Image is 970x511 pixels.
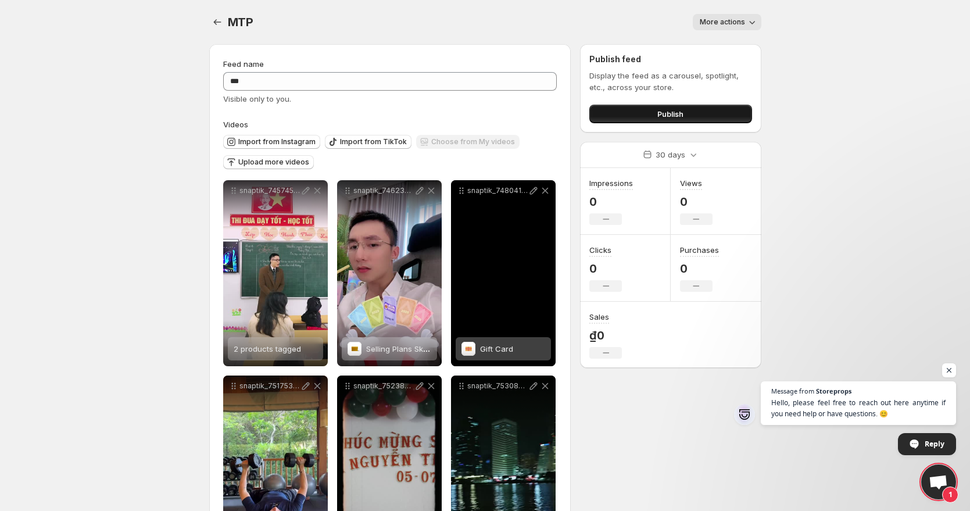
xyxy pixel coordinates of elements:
[771,388,814,394] span: Message from
[353,186,414,195] p: snaptik_7462335808717032712_v2
[340,137,407,146] span: Import from TikTok
[816,388,851,394] span: Storeprops
[680,244,719,256] h3: Purchases
[589,53,751,65] h2: Publish feed
[467,381,528,391] p: snaptik_7530879359016553746_v2
[680,262,719,276] p: 0
[223,135,320,149] button: Import from Instagram
[693,14,761,30] button: More actions
[480,344,513,353] span: Gift Card
[223,180,328,366] div: snaptik_7457451105027394823_v22 products tagged
[223,59,264,69] span: Feed name
[234,344,301,353] span: 2 products tagged
[348,342,361,356] img: Selling Plans Ski Wax
[337,180,442,366] div: snaptik_7462335808717032712_v2Selling Plans Ski WaxSelling Plans Ski Wax
[589,328,622,342] p: ₫0
[467,186,528,195] p: snaptik_7480414405524606226_v2
[451,180,556,366] div: snaptik_7480414405524606226_v2Gift CardGift Card
[700,17,745,27] span: More actions
[223,120,248,129] span: Videos
[239,381,300,391] p: snaptik_7517530153350728978_v2
[366,344,443,353] span: Selling Plans Ski Wax
[209,14,226,30] button: Settings
[589,70,751,93] p: Display the feed as a carousel, spotlight, etc., across your store.
[680,195,713,209] p: 0
[657,108,683,120] span: Publish
[589,311,609,323] h3: Sales
[656,149,685,160] p: 30 days
[771,397,946,419] span: Hello, please feel free to reach out here anytime if you need help or have questions. 😊
[680,177,702,189] h3: Views
[239,186,300,195] p: snaptik_7457451105027394823_v2
[223,94,291,103] span: Visible only to you.
[589,262,622,276] p: 0
[223,155,314,169] button: Upload more videos
[589,177,633,189] h3: Impressions
[589,195,633,209] p: 0
[238,158,309,167] span: Upload more videos
[238,137,316,146] span: Import from Instagram
[589,105,751,123] button: Publish
[461,342,475,356] img: Gift Card
[325,135,411,149] button: Import from TikTok
[942,487,958,503] span: 1
[228,15,253,29] span: MTP
[589,244,611,256] h3: Clicks
[921,464,956,499] div: Open chat
[353,381,414,391] p: snaptik_7523854862069533970_v2
[925,434,944,454] span: Reply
